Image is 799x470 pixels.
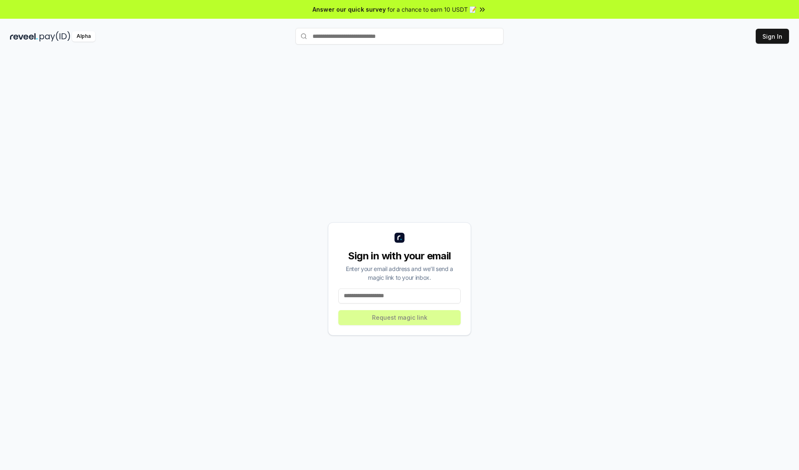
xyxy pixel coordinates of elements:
span: for a chance to earn 10 USDT 📝 [387,5,476,14]
button: Sign In [756,29,789,44]
img: reveel_dark [10,31,38,42]
div: Sign in with your email [338,249,461,263]
span: Answer our quick survey [313,5,386,14]
img: pay_id [40,31,70,42]
div: Alpha [72,31,95,42]
img: logo_small [395,233,404,243]
div: Enter your email address and we’ll send a magic link to your inbox. [338,264,461,282]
